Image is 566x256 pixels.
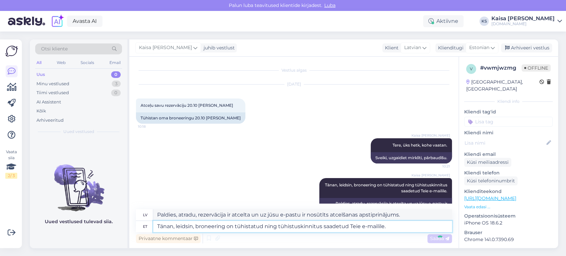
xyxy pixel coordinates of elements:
p: Kliendi email [464,151,553,158]
p: Kliendi telefon [464,169,553,176]
img: Askly Logo [5,45,18,57]
div: 3 [112,81,121,87]
input: Lisa tag [464,117,553,127]
div: [GEOGRAPHIC_DATA], [GEOGRAPHIC_DATA] [466,79,539,93]
div: Küsi meiliaadressi [464,158,511,167]
p: Vaata edasi ... [464,204,553,210]
p: Operatsioonisüsteem [464,213,553,220]
span: Kaisa [PERSON_NAME] [139,44,192,51]
p: Kliendi tag'id [464,108,553,115]
div: 2 / 3 [5,173,17,179]
div: AI Assistent [36,99,61,105]
div: 0 [111,71,121,78]
p: Kliendi nimi [464,129,553,136]
span: Atceļu savu rezervāciju 20.10 [PERSON_NAME] [141,103,233,108]
span: Tänan, leidsin, broneering on tühistatud ning tühistuskinnitus saadetud Teie e-mailile. [325,182,448,193]
a: [URL][DOMAIN_NAME] [464,195,516,201]
div: Aktiivne [423,15,464,27]
p: Brauser [464,229,553,236]
div: All [35,58,43,67]
img: No chats [30,153,127,212]
div: Klient [382,44,399,51]
a: Kaisa [PERSON_NAME][DOMAIN_NAME] [491,16,562,27]
span: Kaisa [PERSON_NAME] [411,173,450,178]
p: Klienditeekond [464,188,553,195]
div: Web [55,58,67,67]
span: Offline [522,64,551,72]
span: v [470,66,472,71]
div: Tühistan oma broneeringu 20.10 [PERSON_NAME] [136,112,245,124]
div: Arhiveeritud [36,117,64,124]
div: Kliendi info [464,98,553,104]
div: Küsi telefoninumbrit [464,176,518,185]
span: 10:21 [425,164,450,169]
div: [DOMAIN_NAME] [491,21,555,27]
div: # vwmjwzmg [480,64,522,72]
div: Klienditugi [435,44,464,51]
span: Otsi kliente [41,45,68,52]
p: iPhone OS 18.6.2 [464,220,553,226]
span: Latvian [404,44,421,51]
div: Sveiki, uzgaidiet mirklīti, pārbaudīšu. [371,152,452,163]
div: juhib vestlust [201,44,235,51]
span: Kaisa [PERSON_NAME] [411,133,450,138]
span: Estonian [469,44,489,51]
span: Uued vestlused [63,129,94,135]
div: Socials [79,58,95,67]
div: Kõik [36,108,46,114]
div: KS [479,17,489,26]
p: Uued vestlused tulevad siia. [45,218,113,225]
input: Lisa nimi [465,139,545,147]
p: Chrome 141.0.7390.69 [464,236,553,243]
span: 10:18 [138,124,163,129]
div: Email [108,58,122,67]
div: Kaisa [PERSON_NAME] [491,16,555,21]
span: Luba [322,2,338,8]
div: Paldies, atradu, rezervācija ir atcelta un uz jūsu e-pastu ir nosūtīts atcelšanas apstiprinājums. [319,198,452,215]
div: Uus [36,71,45,78]
div: 0 [111,90,121,96]
div: Minu vestlused [36,81,69,87]
div: Vaata siia [5,149,17,179]
img: explore-ai [50,14,64,28]
span: Tere, üks hetk, kohe vaatan. [393,143,447,148]
div: Vestlus algas [136,67,452,73]
div: Arhiveeri vestlus [501,43,552,52]
a: Avasta AI [67,16,102,27]
div: [DATE] [136,81,452,87]
div: Tiimi vestlused [36,90,69,96]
